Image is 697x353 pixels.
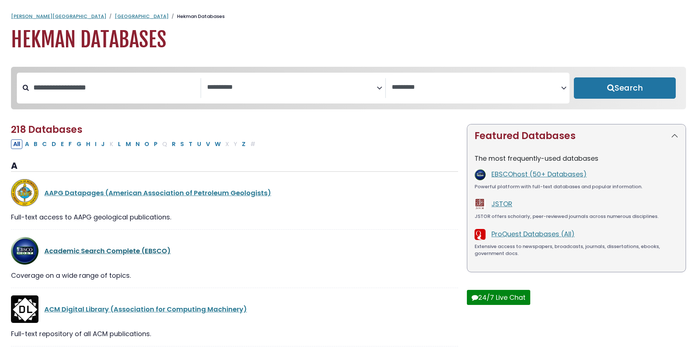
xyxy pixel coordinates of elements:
button: Filter Results Z [240,139,248,149]
button: Filter Results F [66,139,74,149]
button: Filter Results H [84,139,92,149]
button: Filter Results J [99,139,107,149]
span: 218 Databases [11,123,82,136]
button: Filter Results L [116,139,123,149]
div: Coverage on a wide range of topics. [11,270,458,280]
button: Filter Results A [23,139,31,149]
div: JSTOR offers scholarly, peer-reviewed journals across numerous disciplines. [475,213,678,220]
button: Filter Results S [178,139,186,149]
a: EBSCOhost (50+ Databases) [491,170,587,179]
textarea: Search [207,84,376,91]
button: Filter Results U [195,139,203,149]
li: Hekman Databases [169,13,225,20]
a: AAPG Datapages (American Association of Petroleum Geologists) [44,188,271,197]
div: Powerful platform with full-text databases and popular information. [475,183,678,190]
a: ACM Digital Library (Association for Computing Machinery) [44,305,247,314]
button: Filter Results N [133,139,142,149]
button: Filter Results T [187,139,195,149]
button: Filter Results E [59,139,66,149]
button: Filter Results G [74,139,84,149]
button: 24/7 Live Chat [467,290,530,305]
nav: breadcrumb [11,13,686,20]
div: Full-text repository of all ACM publications. [11,329,458,339]
textarea: Search [392,84,561,91]
a: [GEOGRAPHIC_DATA] [115,13,169,20]
button: Filter Results M [123,139,133,149]
h1: Hekman Databases [11,28,686,52]
input: Search database by title or keyword [29,81,200,94]
a: ProQuest Databases (All) [491,229,575,239]
button: Filter Results O [142,139,151,149]
div: Extensive access to newspapers, broadcasts, journals, dissertations, ebooks, government docs. [475,243,678,257]
button: Filter Results C [40,139,49,149]
div: Full-text access to AAPG geological publications. [11,212,458,222]
button: Filter Results D [49,139,58,149]
button: Filter Results I [93,139,99,149]
nav: Search filters [11,67,686,109]
button: Filter Results B [32,139,40,149]
button: Submit for Search Results [574,77,676,99]
p: The most frequently-used databases [475,153,678,163]
button: Filter Results P [152,139,160,149]
a: [PERSON_NAME][GEOGRAPHIC_DATA] [11,13,106,20]
button: All [11,139,22,149]
button: Featured Databases [467,124,686,148]
h3: A [11,161,458,172]
div: Alpha-list to filter by first letter of database name [11,139,258,148]
a: Academic Search Complete (EBSCO) [44,246,171,255]
button: Filter Results V [204,139,212,149]
button: Filter Results W [213,139,223,149]
button: Filter Results R [170,139,178,149]
a: JSTOR [491,199,512,208]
